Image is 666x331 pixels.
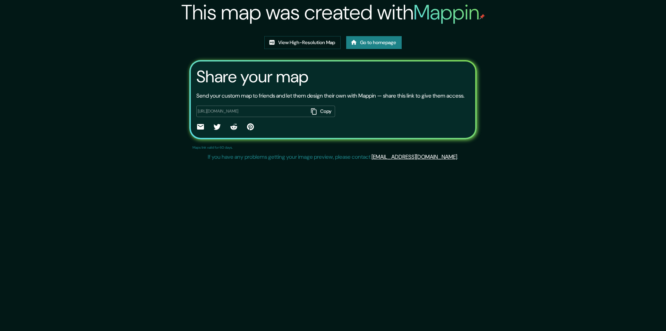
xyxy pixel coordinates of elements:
a: [EMAIL_ADDRESS][DOMAIN_NAME] [372,153,457,160]
h3: Share your map [196,67,308,86]
p: Maps link valid for 60 days. [193,145,233,150]
button: Copy [308,106,335,117]
a: Go to homepage [346,36,402,49]
p: If you have any problems getting your image preview, please contact . [208,153,458,161]
p: Send your custom map to friends and let them design their own with Mappin — share this link to gi... [196,92,464,100]
a: View High-Resolution Map [264,36,341,49]
img: mappin-pin [479,14,485,19]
